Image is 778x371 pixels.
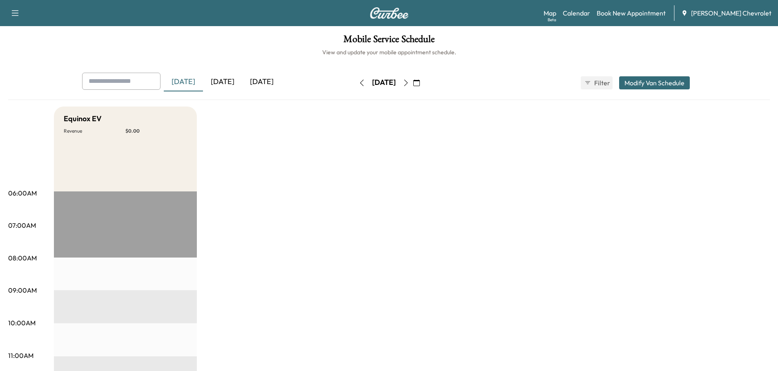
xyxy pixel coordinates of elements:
span: Filter [594,78,609,88]
div: [DATE] [242,73,281,91]
div: Beta [548,17,556,23]
span: [PERSON_NAME] Chevrolet [691,8,771,18]
h1: Mobile Service Schedule [8,34,770,48]
p: 11:00AM [8,351,33,360]
div: [DATE] [372,78,396,88]
div: [DATE] [203,73,242,91]
button: Modify Van Schedule [619,76,690,89]
img: Curbee Logo [370,7,409,19]
p: Revenue [64,128,125,134]
p: 09:00AM [8,285,37,295]
a: Calendar [563,8,590,18]
a: MapBeta [544,8,556,18]
a: Book New Appointment [597,8,666,18]
div: [DATE] [164,73,203,91]
button: Filter [581,76,613,89]
p: $ 0.00 [125,128,187,134]
p: 07:00AM [8,220,36,230]
h5: Equinox EV [64,113,102,124]
p: 06:00AM [8,188,37,198]
p: 08:00AM [8,253,37,263]
h6: View and update your mobile appointment schedule. [8,48,770,56]
p: 10:00AM [8,318,36,328]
